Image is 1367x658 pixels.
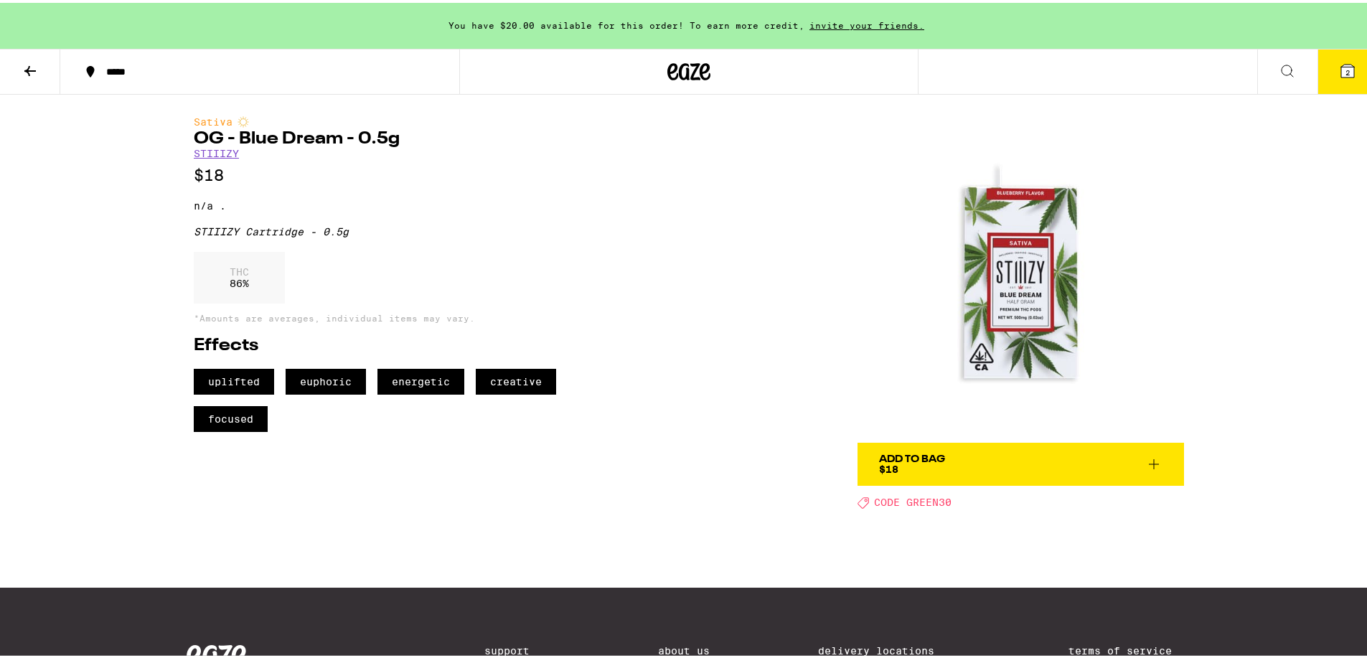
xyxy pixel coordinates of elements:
div: STIIIZY Cartridge - 0.5g [194,223,639,235]
span: 2 [1345,65,1350,74]
a: Terms of Service [1068,642,1191,654]
p: n/a . [194,197,639,209]
span: uplifted [194,366,274,392]
span: invite your friends. [804,18,929,27]
img: sativaColor.svg [238,113,249,125]
h1: OG - Blue Dream - 0.5g [194,128,639,145]
img: STIIIZY - OG - Blue Dream - 0.5g [858,113,1184,440]
div: 86 % [194,249,285,301]
span: euphoric [286,366,366,392]
span: CODE GREEN30 [874,494,952,506]
p: $18 [194,164,639,182]
a: Delivery Locations [818,642,960,654]
a: About Us [658,642,710,654]
span: energetic [377,366,464,392]
p: THC [230,263,249,275]
div: Sativa [194,113,639,125]
span: $18 [879,461,898,472]
div: Add To Bag [879,451,945,461]
h2: Effects [194,334,639,352]
span: focused [194,403,268,429]
span: creative [476,366,556,392]
a: Support [484,642,549,654]
p: *Amounts are averages, individual items may vary. [194,311,639,320]
a: STIIIZY [194,145,239,156]
span: You have $20.00 available for this order! To earn more credit, [448,18,804,27]
span: Hi. Need any help? [9,10,103,22]
button: Add To Bag$18 [858,440,1184,483]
